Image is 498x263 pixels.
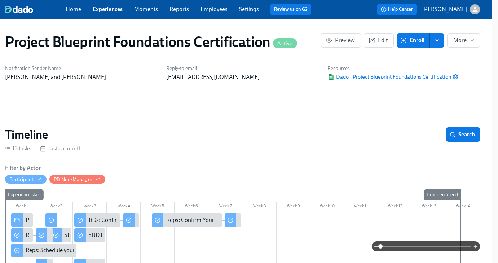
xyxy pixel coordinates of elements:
div: Week 7 [208,202,242,212]
span: Dado - Project Blueprint Foundations Certification [327,73,451,80]
button: Help Center [377,4,417,15]
a: Home [66,6,81,13]
div: Week 2 [39,202,73,212]
p: [PERSON_NAME] [422,5,467,13]
a: Settings [239,6,259,13]
a: Google SheetDado - Project Blueprint Foundations Certification [327,73,451,80]
a: Experiences [93,6,123,13]
div: Week 5 [141,202,175,212]
div: Experience start [5,189,44,200]
div: SUD Reps: Complete Your Pre-Work Account Tiering [89,231,217,239]
a: Review us on G2 [274,6,308,13]
a: Reports [169,6,189,13]
h6: Notification Sender Name [5,65,158,72]
span: Help Center [381,6,413,13]
span: Enroll [402,37,424,44]
h6: Filter by Actor [5,164,41,172]
span: Edit [370,37,388,44]
div: Hide Participant [9,176,34,183]
button: Preview [321,33,361,48]
div: Week 11 [344,202,378,212]
span: Preview [327,37,355,44]
div: Reps: Confirm Your Live Certification Completion [166,216,287,224]
h1: Project Blueprint Foundations Certification [5,33,297,51]
div: SRDs: Schedule your Project Blueprint Live Certification [50,228,71,242]
div: Week 13 [412,202,446,212]
h6: Resources [327,65,458,72]
div: Week 3 [73,202,107,212]
div: Week 1 [5,202,39,212]
a: dado [5,6,66,13]
a: Moments [134,6,158,13]
button: Review us on G2 [270,4,311,15]
p: [EMAIL_ADDRESS][DOMAIN_NAME] [166,73,319,81]
div: 13 tasks [5,145,31,153]
h2: Timeline [5,127,48,142]
button: [PERSON_NAME] [422,4,480,14]
p: [PERSON_NAME] and [PERSON_NAME] [5,73,158,81]
div: Week 14 [446,202,480,212]
img: dado [5,6,33,13]
div: Reps: Confirm Your Live Certification Completion [152,213,222,227]
span: Search [451,131,475,138]
div: Week 10 [310,202,344,212]
div: SRDs: Schedule your Project Blueprint Live Certification [65,231,200,239]
div: RDs: Schedule your Project Blueprint Live Certification [26,231,158,239]
div: RDs: Schedule your Project Blueprint Live Certification [11,228,32,242]
h6: Reply-to email [166,65,319,72]
button: Participant [5,175,47,184]
div: Week 4 [107,202,141,212]
div: Week 8 [242,202,276,212]
button: enroll [430,33,444,48]
div: Week 6 [175,202,208,212]
button: Enroll [397,33,430,48]
div: Lasts a month [40,145,82,153]
a: Employees [200,6,228,13]
div: Project Blueprint Certification Next Steps! [26,216,128,224]
div: Week 12 [378,202,412,212]
div: Hide PB Non-Manager [54,176,92,183]
div: Week 9 [277,202,310,212]
div: SUD Reps: Complete Your Pre-Work Account Tiering [74,228,105,242]
img: Google Sheet [327,74,335,80]
button: Edit [364,33,394,48]
span: More [453,37,474,44]
button: More [447,33,480,48]
div: RDs: Confirm Your Live Certification Completion [74,213,120,227]
button: PB Non-Manager [49,175,105,184]
div: RDs: Confirm Your Live Certification Completion [89,216,207,224]
div: Experience end [424,189,461,200]
button: Search [446,127,480,142]
div: Project Blueprint Certification Next Steps! [11,213,32,227]
span: Active [273,41,297,46]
